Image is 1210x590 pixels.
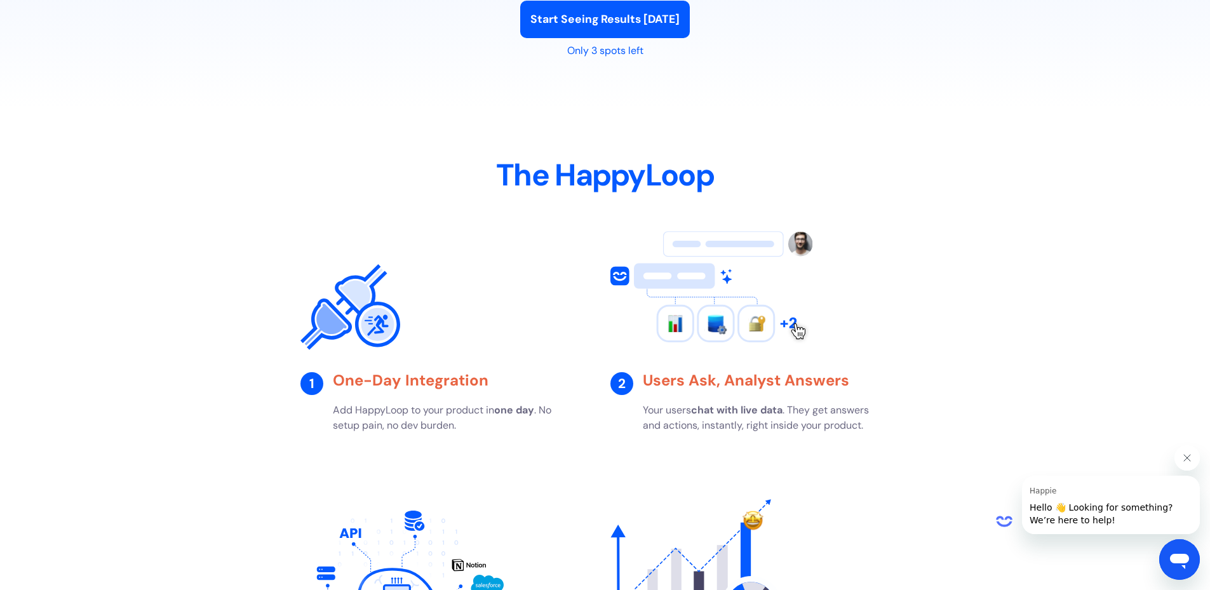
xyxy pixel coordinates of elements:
iframe: no content [992,509,1017,534]
a: Start Seeing Results Today [520,1,690,37]
strong: Start Seeing Results [DATE] [530,12,680,26]
div: 1 [300,372,324,396]
strong: one day [494,403,534,417]
strong: Users Ask, Analyst Answers [643,370,849,390]
strong: chat with live data [691,403,783,417]
div: Only 3 spots left [250,43,961,58]
div: Happie says "Hello 👋 Looking for something? We’re here to help!". Open messaging window to contin... [992,445,1200,534]
iframe: Message from Happie [1022,476,1200,534]
h2: The HappyLoop [300,160,910,191]
p: Your users . They get answers and actions, instantly, right inside your product. [643,403,887,433]
p: Add HappyLoop to your product in . No setup pain, no dev burden. [333,403,577,433]
strong: One-Day Integration [333,370,488,390]
img: Graphic illustrating fast and seamless integration of HappyLoop AI with a SaaS platform. [300,213,401,366]
iframe: Button to launch messaging window [1159,539,1200,580]
img: Conceptual image representing the core features and benefits of HappyLoop AI. [610,213,814,366]
div: 2 [610,372,634,396]
iframe: Close message from Happie [1174,445,1200,471]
